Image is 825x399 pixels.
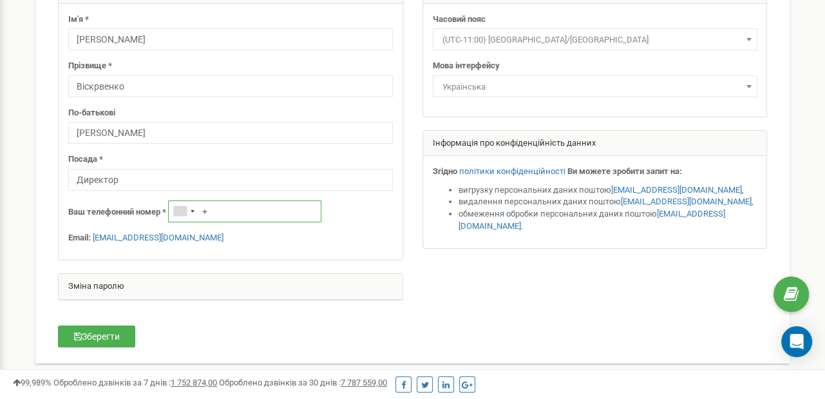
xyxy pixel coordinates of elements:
strong: Ви можете зробити запит на: [567,166,682,176]
span: (UTC-11:00) Pacific/Midway [437,31,753,49]
label: По-батькові [68,107,115,119]
input: Ім'я [68,28,393,50]
label: Ваш телефонний номер * [68,206,166,219]
label: Ім'я * [68,14,89,26]
a: [EMAIL_ADDRESS][DOMAIN_NAME] [459,209,725,231]
button: Зберегти [58,326,135,347]
span: Оброблено дзвінків за 30 днів : [219,378,387,387]
a: [EMAIL_ADDRESS][DOMAIN_NAME] [93,233,223,242]
input: По-батькові [68,122,393,144]
div: Telephone country code [169,201,198,222]
input: +1-800-555-55-55 [168,200,321,222]
label: Мова інтерфейсу [433,60,500,72]
span: (UTC-11:00) Pacific/Midway [433,28,757,50]
label: Часовий пояс [433,14,486,26]
u: 1 752 874,00 [171,378,217,387]
strong: Email: [68,233,91,242]
a: [EMAIL_ADDRESS][DOMAIN_NAME] [611,185,742,195]
li: обмеження обробки персональних даних поштою . [459,208,757,232]
a: політики конфіденційності [459,166,565,176]
span: Оброблено дзвінків за 7 днів : [53,378,217,387]
li: вигрузку персональних даних поштою , [459,184,757,197]
div: Open Intercom Messenger [781,326,812,357]
span: Українська [437,78,753,96]
input: Посада [68,169,393,191]
input: Прізвище [68,75,393,97]
div: Зміна паролю [59,274,403,300]
u: 7 787 559,00 [341,378,387,387]
label: Прізвище * [68,60,112,72]
label: Посада * [68,153,103,166]
a: [EMAIL_ADDRESS][DOMAIN_NAME] [621,197,752,206]
span: 99,989% [13,378,52,387]
li: видалення персональних даних поштою , [459,196,757,208]
div: Інформація про конфіденційність данних [423,131,767,157]
strong: Згідно [433,166,457,176]
span: Українська [433,75,757,97]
